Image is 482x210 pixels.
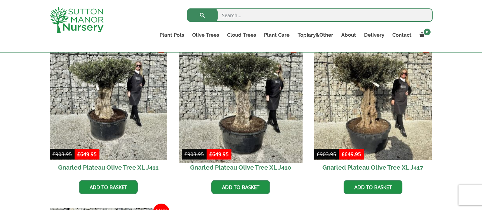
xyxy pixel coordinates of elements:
[424,29,431,35] span: 0
[317,151,320,157] span: £
[188,30,223,40] a: Olive Trees
[223,30,260,40] a: Cloud Trees
[344,180,402,194] a: Add to basket: “Gnarled Plateau Olive Tree XL J417”
[79,180,138,194] a: Add to basket: “Gnarled Plateau Olive Tree XL J411”
[77,151,80,157] span: £
[314,42,432,175] a: Sale! Gnarled Plateau Olive Tree XL J417
[211,180,270,194] a: Add to basket: “Gnarled Plateau Olive Tree XL J410”
[77,151,97,157] bdi: 649.95
[294,30,337,40] a: Topiary&Other
[209,151,229,157] bdi: 649.95
[415,30,433,40] a: 0
[342,151,361,157] bdi: 649.95
[314,42,432,160] img: Gnarled Plateau Olive Tree XL J417
[314,160,432,175] h2: Gnarled Plateau Olive Tree XL J417
[184,151,204,157] bdi: 903.95
[182,160,300,175] h2: Gnarled Plateau Olive Tree XL J410
[50,42,168,175] a: Sale! Gnarled Plateau Olive Tree XL J411
[209,151,212,157] span: £
[50,160,168,175] h2: Gnarled Plateau Olive Tree XL J411
[317,151,336,157] bdi: 903.95
[156,30,188,40] a: Plant Pots
[184,151,187,157] span: £
[388,30,415,40] a: Contact
[360,30,388,40] a: Delivery
[182,42,300,175] a: Sale! Gnarled Plateau Olive Tree XL J410
[50,7,103,33] img: logo
[52,151,72,157] bdi: 903.95
[50,42,168,160] img: Gnarled Plateau Olive Tree XL J411
[187,8,433,22] input: Search...
[260,30,294,40] a: Plant Care
[337,30,360,40] a: About
[179,39,303,163] img: Gnarled Plateau Olive Tree XL J410
[342,151,345,157] span: £
[52,151,55,157] span: £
